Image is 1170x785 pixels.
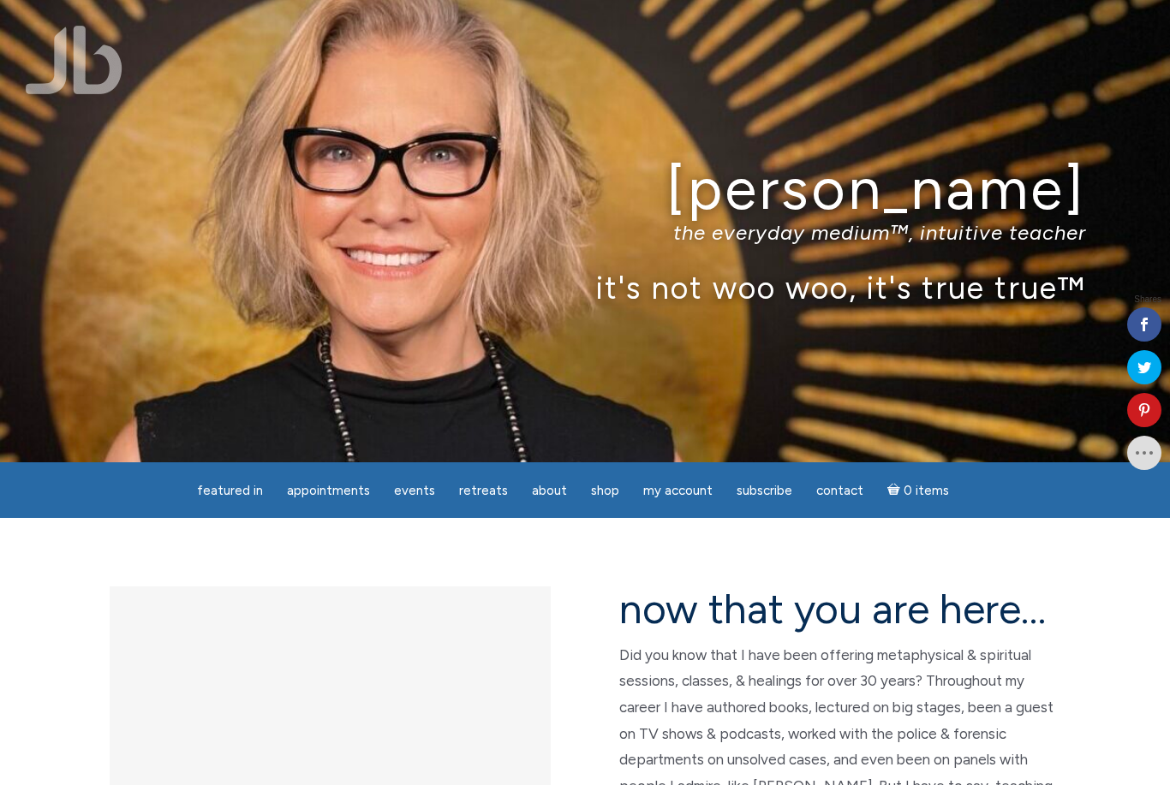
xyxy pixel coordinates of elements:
[887,483,904,498] i: Cart
[591,483,619,498] span: Shop
[394,483,435,498] span: Events
[26,26,122,94] img: Jamie Butler. The Everyday Medium
[84,220,1086,245] p: the everyday medium™, intuitive teacher
[187,474,273,508] a: featured in
[633,474,723,508] a: My Account
[904,485,949,497] span: 0 items
[737,483,792,498] span: Subscribe
[384,474,445,508] a: Events
[84,157,1086,221] h1: [PERSON_NAME]
[449,474,518,508] a: Retreats
[197,483,263,498] span: featured in
[287,483,370,498] span: Appointments
[1134,295,1161,304] span: Shares
[816,483,863,498] span: Contact
[84,269,1086,306] p: it's not woo woo, it's true true™
[522,474,577,508] a: About
[877,473,959,508] a: Cart0 items
[619,586,1060,632] h2: now that you are here…
[643,483,713,498] span: My Account
[277,474,380,508] a: Appointments
[459,483,508,498] span: Retreats
[726,474,803,508] a: Subscribe
[806,474,874,508] a: Contact
[532,483,567,498] span: About
[581,474,630,508] a: Shop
